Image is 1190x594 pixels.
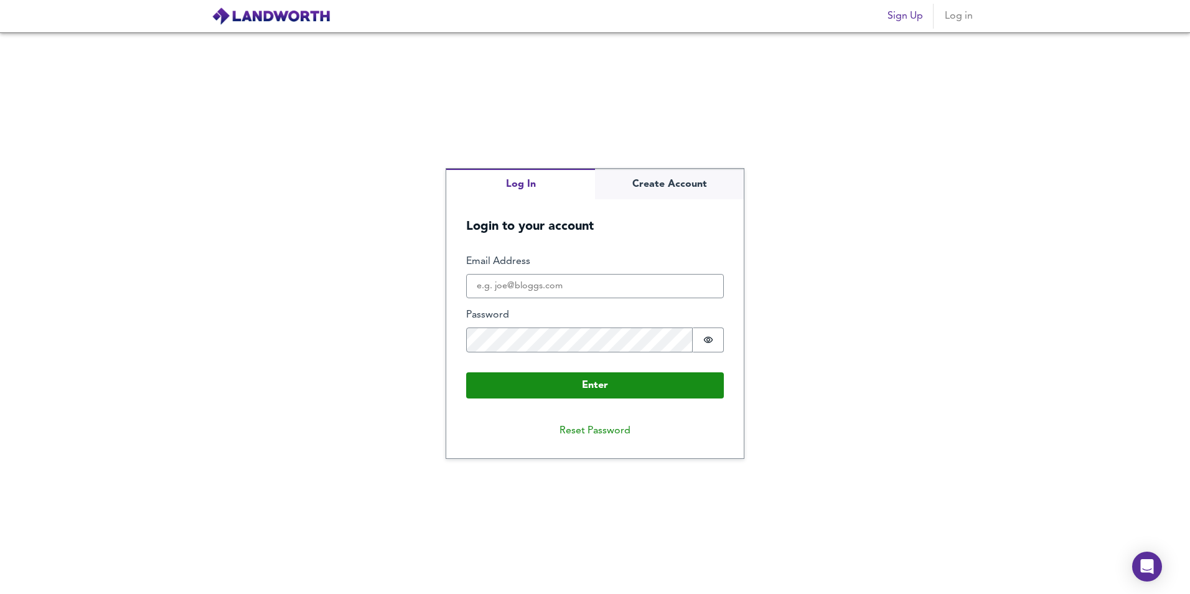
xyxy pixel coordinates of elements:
button: Reset Password [550,418,640,443]
span: Sign Up [888,7,923,25]
div: Open Intercom Messenger [1132,552,1162,582]
button: Log In [446,169,595,199]
button: Sign Up [883,4,928,29]
label: Email Address [466,255,724,269]
button: Create Account [595,169,744,199]
button: Log in [939,4,978,29]
label: Password [466,308,724,323]
input: e.g. joe@bloggs.com [466,274,724,299]
button: Enter [466,372,724,398]
img: logo [212,7,330,26]
button: Show password [693,328,724,352]
h5: Login to your account [446,199,744,235]
span: Log in [944,7,973,25]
